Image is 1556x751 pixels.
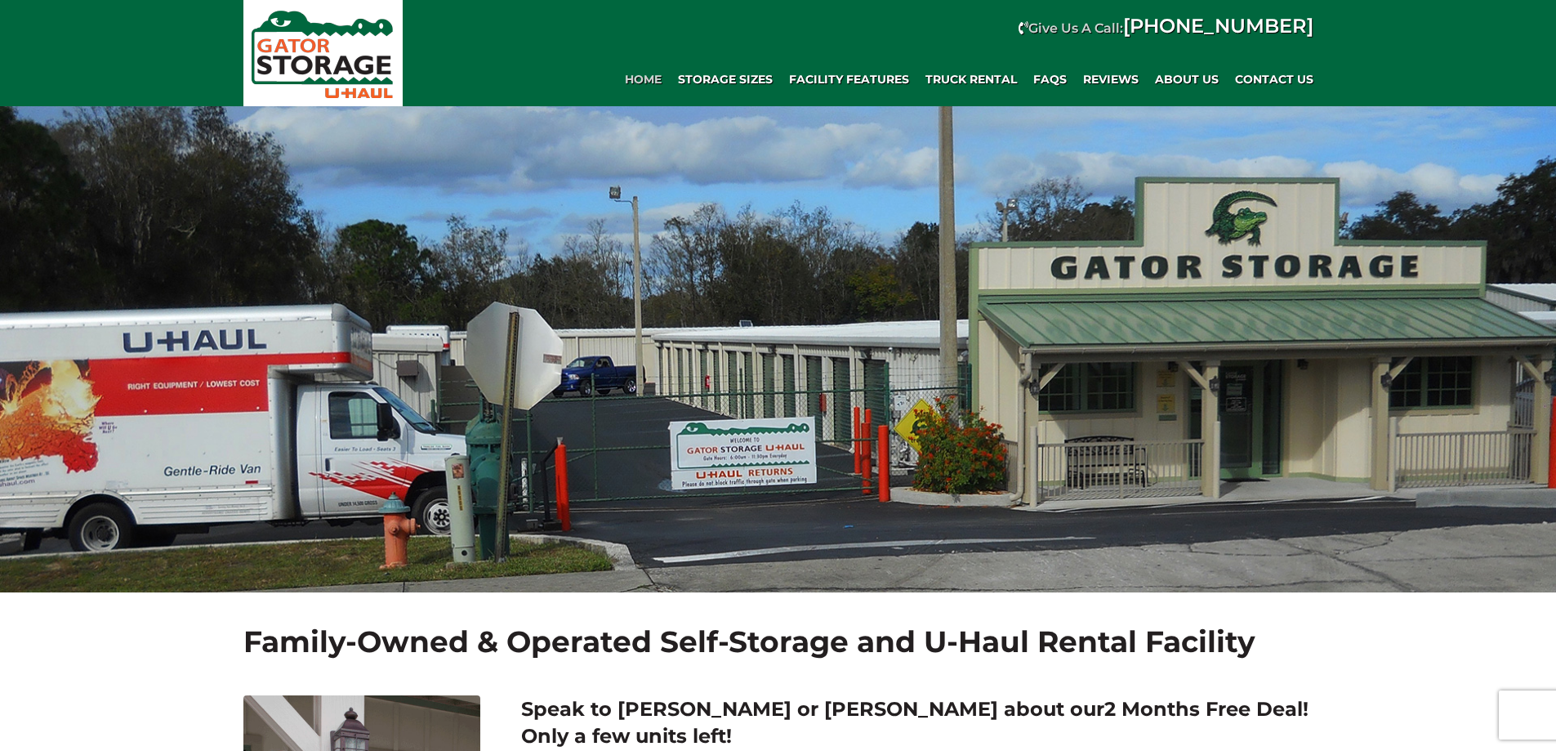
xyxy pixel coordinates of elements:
[411,63,1322,96] div: Main navigation
[1235,73,1313,87] span: Contact Us
[925,73,1017,87] span: Truck Rental
[917,63,1025,96] a: Truck Rental
[670,63,781,96] a: Storage Sizes
[1227,63,1322,96] a: Contact Us
[1025,63,1075,96] a: FAQs
[1033,73,1067,87] span: FAQs
[1147,63,1227,96] a: About Us
[1028,20,1313,36] strong: Give Us A Call:
[781,63,917,96] a: Facility Features
[617,63,670,96] a: Home
[243,621,1313,670] h1: Family-Owned & Operated Self-Storage and U-Haul Rental Facility
[1155,73,1219,87] span: About Us
[1083,73,1139,87] span: REVIEWS
[521,695,1326,750] h2: Speak to [PERSON_NAME] or [PERSON_NAME] about our ! Only a few units left!
[678,73,773,87] span: Storage Sizes
[1123,14,1313,38] a: [PHONE_NUMBER]
[1104,697,1303,721] span: 2 Months Free Deal
[789,73,909,87] span: Facility Features
[625,73,662,87] span: Home
[1075,63,1147,96] a: REVIEWS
